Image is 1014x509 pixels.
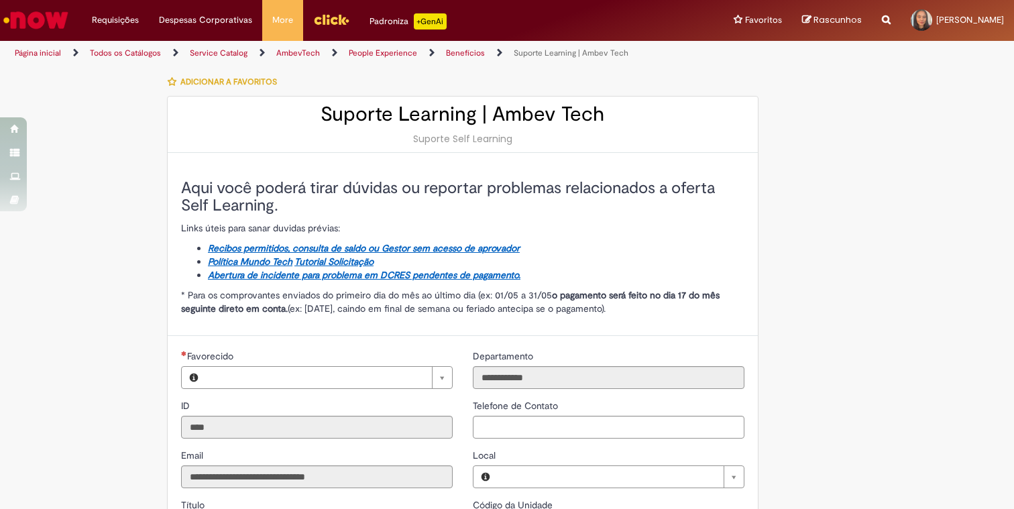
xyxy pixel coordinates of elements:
a: Limpar campo Favorecido [206,367,452,388]
span: Adicionar a Favoritos [180,76,277,87]
button: Adicionar a Favoritos [167,68,284,96]
span: Favoritos [745,13,782,27]
h2: Suporte Learning | Ambev Tech [181,103,744,125]
img: click_logo_yellow_360x200.png [313,9,349,30]
span: More [272,13,293,27]
label: Somente leitura - ID [181,399,192,412]
a: Benefícios [446,48,485,58]
button: Favorecido, Visualizar este registro [182,367,206,388]
button: Local, Visualizar este registro [473,466,498,488]
span: Necessários - Favorecido [187,350,236,362]
span: Somente leitura - ID [181,400,192,412]
span: Somente leitura - Email [181,449,206,461]
input: ID [181,416,453,439]
a: Suporte Learning | Ambev Tech [514,48,628,58]
span: [PERSON_NAME] [936,14,1004,25]
a: Todos os Catálogos [90,48,161,58]
img: ServiceNow [1,7,70,34]
a: AmbevTech [276,48,320,58]
strong: o pagamento será feito no dia 17 do mês seguinte direto em conta. [181,289,720,315]
a: Página inicial [15,48,61,58]
p: Links úteis para sanar duvidas prévias: [181,221,744,235]
a: Service Catalog [190,48,247,58]
span: Rascunhos [813,13,862,26]
span: Telefone de Contato [473,400,561,412]
span: Necessários [181,351,187,356]
a: Política Mundo Tech [208,256,292,268]
h3: Aqui você poderá tirar dúvidas ou reportar problemas relacionados a oferta Self Learning. [181,180,744,215]
ul: Trilhas de página [10,41,666,66]
label: Somente leitura - Email [181,449,206,462]
a: Rascunhos [802,14,862,27]
a: Tutorial Solicitação [294,256,374,268]
input: Departamento [473,366,744,389]
span: Local [473,449,498,461]
div: Suporte Self Learning [181,132,744,146]
p: * Para os comprovantes enviados do primeiro dia do mês ao último dia (ex: 01/05 a 31/05 (ex: [DAT... [181,288,744,315]
a: Abertura de incidente para problema em DCRES pendentes de pagamento. [208,269,520,281]
a: People Experience [349,48,417,58]
p: +GenAi [414,13,447,30]
span: Despesas Corporativas [159,13,252,27]
div: Padroniza [370,13,447,30]
input: Telefone de Contato [473,416,744,439]
span: Somente leitura - Departamento [473,350,536,362]
a: Recibos permitidos, consulta de saldo ou Gestor sem acesso de aprovador [208,242,520,254]
a: Limpar campo Local [498,466,744,488]
span: Requisições [92,13,139,27]
label: Somente leitura - Departamento [473,349,536,363]
input: Email [181,465,453,488]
